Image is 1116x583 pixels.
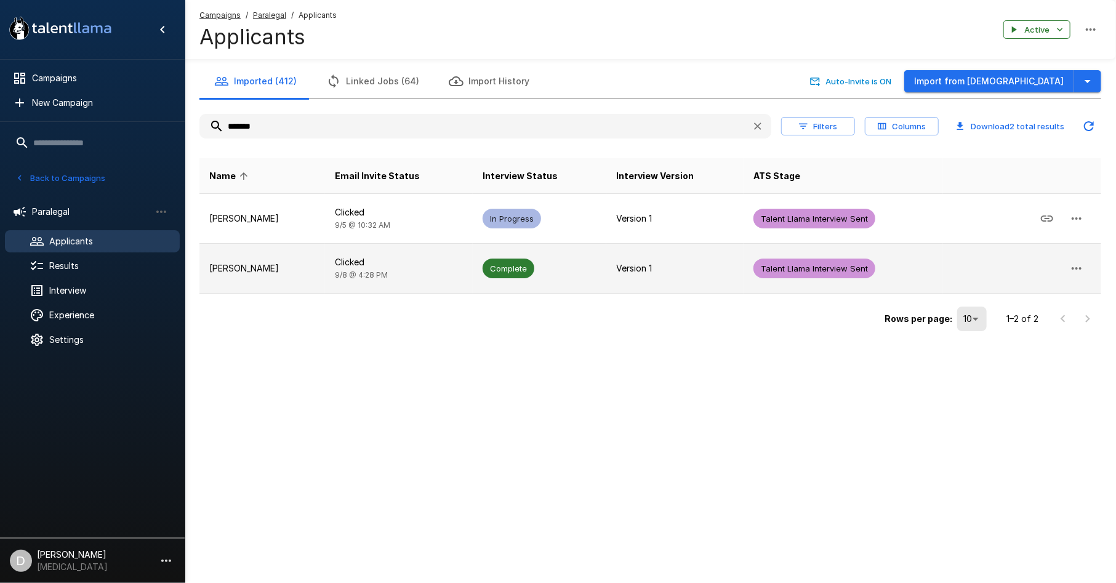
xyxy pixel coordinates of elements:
span: 9/5 @ 10:32 AM [335,220,390,230]
p: 1–2 of 2 [1006,313,1038,325]
span: Interview Version [616,169,694,183]
span: Complete [483,263,534,275]
button: Linked Jobs (64) [311,64,434,99]
button: Auto-Invite is ON [808,72,894,91]
p: Version 1 [616,212,734,225]
span: / [291,9,294,22]
button: Import from [DEMOGRAPHIC_DATA] [904,70,1074,93]
span: Talent Llama Interview Sent [753,263,875,275]
h4: Applicants [199,24,337,50]
span: Name [209,169,252,183]
button: Imported (412) [199,64,311,99]
span: / [246,9,248,22]
p: Clicked [335,256,463,268]
span: Email Invite Status [335,169,420,183]
p: [PERSON_NAME] [209,212,315,225]
button: Active [1003,20,1070,39]
p: Clicked [335,206,463,219]
p: Version 1 [616,262,734,275]
span: Applicants [299,9,337,22]
u: Paralegal [253,10,286,20]
span: In Progress [483,213,541,225]
u: Campaigns [199,10,241,20]
button: Download2 total results [949,117,1072,136]
p: Rows per page: [885,313,952,325]
span: 9/8 @ 4:28 PM [335,270,388,279]
button: Import History [434,64,544,99]
p: [PERSON_NAME] [209,262,315,275]
span: ATS Stage [753,169,800,183]
button: Filters [781,117,855,136]
span: Copy Interview Link [1032,212,1062,223]
button: Updated Today - 2:31 PM [1077,114,1101,139]
span: Interview Status [483,169,558,183]
button: Columns [865,117,939,136]
div: 10 [957,307,987,331]
span: Talent Llama Interview Sent [753,213,875,225]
